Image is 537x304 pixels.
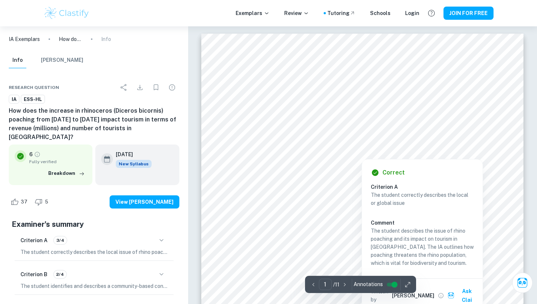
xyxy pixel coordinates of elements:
img: clai.svg [447,292,454,299]
a: Login [405,9,419,17]
h6: Comment [371,219,474,227]
a: ESS-HL [21,95,45,104]
h6: [DATE] [116,150,146,158]
div: Share [117,80,131,95]
p: The student correctly describes the local or global issue [371,191,474,207]
div: Bookmark [149,80,163,95]
h6: Criterion A [371,183,480,191]
button: Breakdown [46,168,87,179]
span: Annotations [354,281,383,288]
h6: Criterion A [20,236,47,244]
p: Info [101,35,111,43]
a: Tutoring [327,9,355,17]
button: View [PERSON_NAME] [110,195,179,209]
p: / 11 [333,281,339,289]
button: Help and Feedback [425,7,438,19]
span: 3/4 [54,237,67,244]
span: 2/4 [54,271,66,278]
button: [PERSON_NAME] [41,52,83,68]
span: 37 [17,198,31,206]
div: Starting from the May 2026 session, the ESS IA requirements have changed. We created this exempla... [116,160,152,168]
h6: Correct [382,168,405,177]
p: The student describes the issue of rhino poaching and its impact on tourism in [GEOGRAPHIC_DATA].... [371,227,474,267]
h6: How does the increase in rhinoceros (Diceros bicornis) poaching from [DATE] to [DATE] impact tour... [9,106,179,142]
a: Grade fully verified [34,151,41,158]
span: IA [9,96,19,103]
p: The student correctly describes the local issue of rhino poaching and its significant impact on t... [20,248,168,256]
span: ESS-HL [21,96,45,103]
p: Written by [371,288,391,304]
div: Report issue [165,80,179,95]
button: Ask Clai [512,273,533,293]
button: JOIN FOR FREE [443,7,494,20]
h6: [PERSON_NAME] [392,292,434,300]
p: Review [284,9,309,17]
div: Like [9,196,31,208]
p: Exemplars [236,9,270,17]
span: Fully verified [29,158,87,165]
img: Clastify logo [43,6,90,20]
p: 6 [29,150,33,158]
div: Dislike [33,196,52,208]
a: Schools [370,9,391,17]
button: View full profile [436,290,446,301]
span: 5 [41,198,52,206]
div: Download [133,80,147,95]
span: Research question [9,84,59,91]
a: IA [9,95,19,104]
h5: Examiner's summary [12,219,176,230]
button: Info [9,52,26,68]
h6: Criterion B [20,270,47,278]
p: How does the increase in rhinoceros (Diceros bicornis) poaching from [DATE] to [DATE] impact tour... [59,35,82,43]
span: New Syllabus [116,160,152,168]
p: The student identifies and describes a community-based conservation strategy aimed at addressing ... [20,282,168,290]
a: IA Exemplars [9,35,40,43]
